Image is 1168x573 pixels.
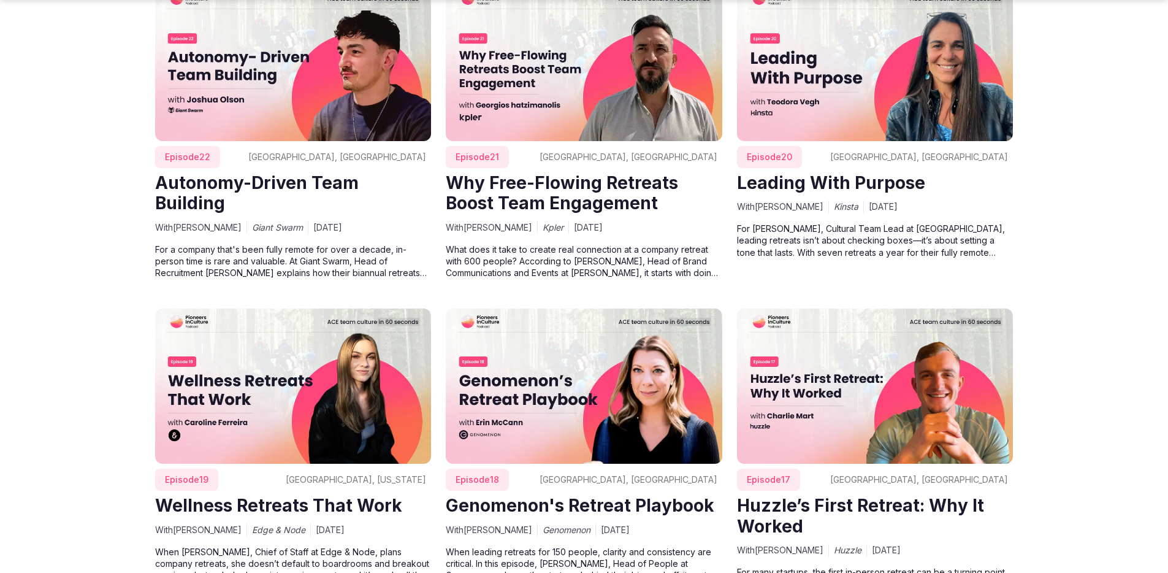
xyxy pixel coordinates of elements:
[446,495,714,516] a: Genomenon's Retreat Playbook
[286,474,426,486] span: [GEOGRAPHIC_DATA], [US_STATE]
[446,469,509,491] span: Episode 18
[446,244,722,279] p: What does it take to create real connection at a company retreat with 600 people? According to [P...
[446,146,509,168] span: Episode 21
[155,172,359,214] a: Autonomy-Driven Team Building
[248,151,426,163] span: [GEOGRAPHIC_DATA], [GEOGRAPHIC_DATA]
[869,201,898,213] span: [DATE]
[737,309,1013,464] img: Huzzle’s First Retreat: Why It Worked
[830,151,1008,163] span: [GEOGRAPHIC_DATA], [GEOGRAPHIC_DATA]
[446,172,678,214] a: Why Free-Flowing Retreats Boost Team Engagement
[830,474,1008,486] span: [GEOGRAPHIC_DATA], [GEOGRAPHIC_DATA]
[155,244,432,279] p: For a company that's been fully remote for over a decade, in-person time is rare and valuable. At...
[252,221,303,234] span: Giant Swarm
[737,495,984,537] a: Huzzle’s First Retreat: Why It Worked
[316,524,345,536] span: [DATE]
[834,201,858,213] span: Kinsta
[737,146,802,168] span: Episode 20
[737,201,823,213] span: With [PERSON_NAME]
[155,524,242,536] span: With [PERSON_NAME]
[737,469,800,491] span: Episode 17
[252,524,305,536] span: Edge & Node
[155,469,218,491] span: Episode 19
[872,544,901,556] span: [DATE]
[543,221,563,234] span: Kpler
[574,221,603,234] span: [DATE]
[155,221,242,234] span: With [PERSON_NAME]
[155,146,220,168] span: Episode 22
[543,524,590,536] span: Genomenon
[446,309,722,464] img: Genomenon's Retreat Playbook
[737,172,925,193] a: Leading With Purpose
[737,223,1013,258] p: For [PERSON_NAME], Cultural Team Lead at [GEOGRAPHIC_DATA], leading retreats isn’t about checking...
[540,474,717,486] span: [GEOGRAPHIC_DATA], [GEOGRAPHIC_DATA]
[834,544,861,556] span: Huzzle
[313,221,342,234] span: [DATE]
[737,544,823,556] span: With [PERSON_NAME]
[540,151,717,163] span: [GEOGRAPHIC_DATA], [GEOGRAPHIC_DATA]
[155,495,402,516] a: Wellness Retreats That Work
[601,524,630,536] span: [DATE]
[446,221,532,234] span: With [PERSON_NAME]
[155,309,432,464] img: Wellness Retreats That Work
[446,524,532,536] span: With [PERSON_NAME]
